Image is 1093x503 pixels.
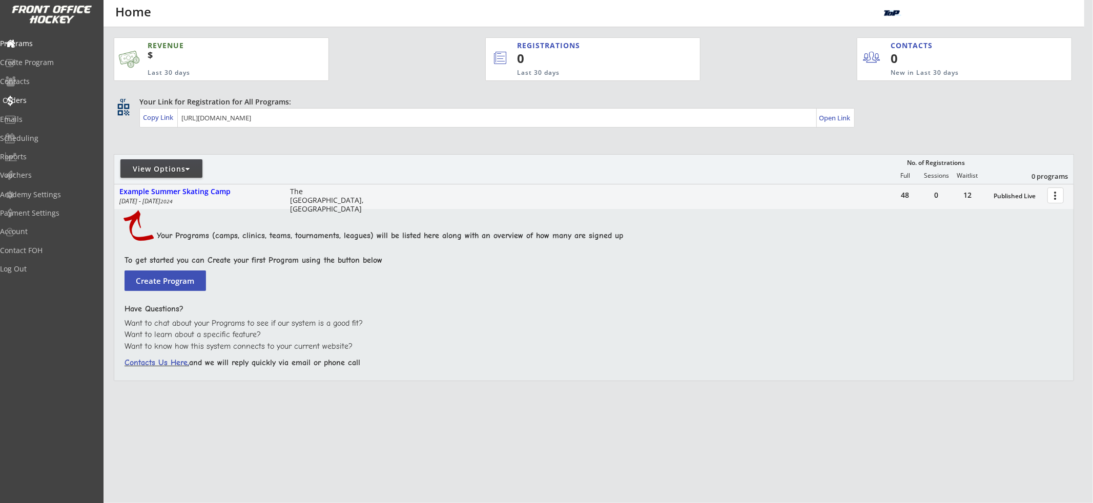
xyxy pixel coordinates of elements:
[890,192,921,199] div: 48
[891,69,1024,77] div: New in Last 30 days
[125,255,1056,266] div: To get started you can Create your first Program using the button below
[890,172,921,179] div: Full
[120,164,202,174] div: View Options
[143,113,175,122] div: Copy Link
[1015,172,1068,181] div: 0 programs
[290,187,370,213] div: The [GEOGRAPHIC_DATA], [GEOGRAPHIC_DATA]
[921,192,952,199] div: 0
[148,40,279,51] div: REVENUE
[904,159,968,166] div: No. of Registrations
[119,187,279,196] div: Example Summer Skating Camp
[125,303,1056,315] div: Have Questions?
[891,50,954,67] div: 0
[148,49,153,61] sup: $
[891,40,937,51] div: CONTACTS
[3,97,95,104] div: Orders
[125,318,1056,352] div: Want to chat about your Programs to see if our system is a good fit? Want to learn about a specif...
[160,198,173,205] em: 2024
[116,102,131,117] button: qr_code
[517,40,652,51] div: REGISTRATIONS
[994,193,1042,200] div: Published Live
[819,111,852,125] a: Open Link
[139,97,1042,107] div: Your Link for Registration for All Programs:
[157,230,1066,241] div: Your Programs (camps, clinics, teams, tournaments, leagues) will be listed here along with an ove...
[953,192,983,199] div: 12
[517,50,666,67] div: 0
[119,198,276,204] div: [DATE] - [DATE]
[117,97,129,103] div: qr
[125,358,189,367] font: Contacts Us Here,
[819,114,852,122] div: Open Link
[125,270,206,291] button: Create Program
[1047,187,1064,203] button: more_vert
[148,69,279,77] div: Last 30 days
[125,357,1056,368] div: and we will reply quickly via email or phone call
[921,172,952,179] div: Sessions
[517,69,658,77] div: Last 30 days
[952,172,983,179] div: Waitlist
